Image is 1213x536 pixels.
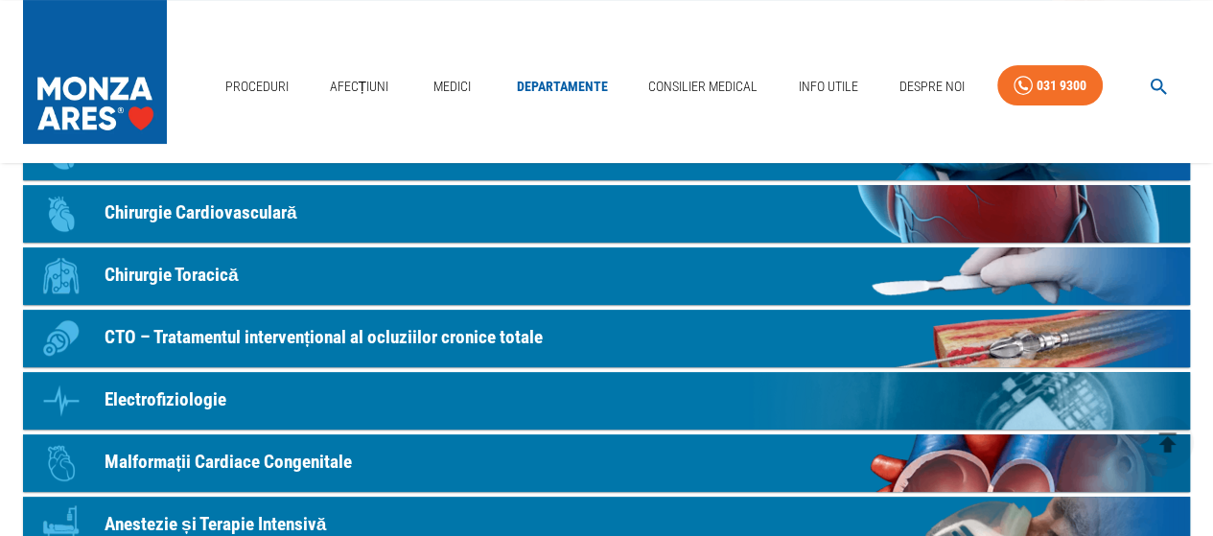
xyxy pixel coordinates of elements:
a: Despre Noi [892,67,972,106]
a: IconElectrofiziologie [23,372,1190,430]
a: IconMalformații Cardiace Congenitale [23,434,1190,492]
a: Medici [422,67,483,106]
p: Chirurgie Toracică [105,262,239,290]
a: IconChirurgie Toracică [23,247,1190,305]
p: CTO – Tratamentul intervențional al ocluziilor cronice totale [105,324,543,352]
div: Icon [33,185,90,243]
a: 031 9300 [997,65,1103,106]
div: 031 9300 [1037,74,1086,98]
p: Malformații Cardiace Congenitale [105,449,352,477]
a: Info Utile [791,67,866,106]
p: Chirurgie Cardiovasculară [105,199,297,227]
a: IconCTO – Tratamentul intervențional al ocluziilor cronice totale [23,310,1190,367]
a: Departamente [508,67,615,106]
div: Icon [33,372,90,430]
button: delete [1141,416,1194,469]
a: IconChirurgie Cardiovasculară [23,185,1190,243]
p: Electrofiziologie [105,386,226,414]
a: Afecțiuni [322,67,397,106]
a: Consilier Medical [641,67,765,106]
a: Proceduri [218,67,296,106]
div: Icon [33,434,90,492]
div: Icon [33,310,90,367]
div: Icon [33,247,90,305]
